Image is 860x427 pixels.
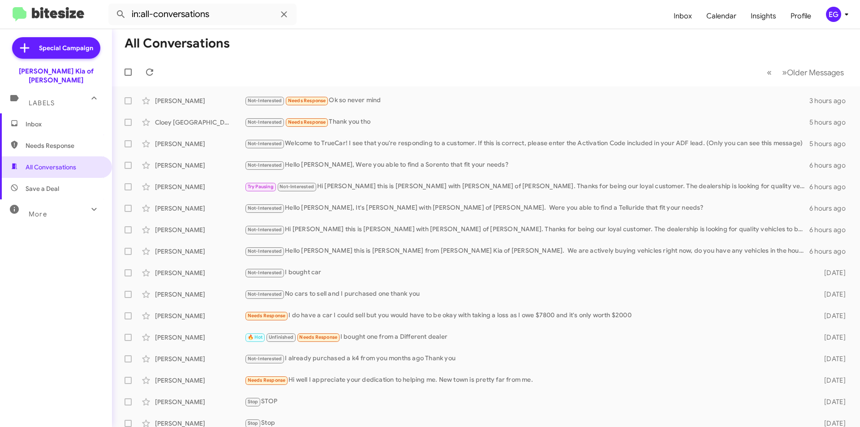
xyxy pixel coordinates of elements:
[288,119,326,125] span: Needs Response
[155,354,245,363] div: [PERSON_NAME]
[155,268,245,277] div: [PERSON_NAME]
[155,225,245,234] div: [PERSON_NAME]
[155,397,245,406] div: [PERSON_NAME]
[245,397,810,407] div: STOP
[248,119,282,125] span: Not-Interested
[809,182,853,191] div: 6 hours ago
[762,63,849,82] nav: Page navigation example
[245,181,809,192] div: Hi [PERSON_NAME] this is [PERSON_NAME] with [PERSON_NAME] of [PERSON_NAME]. Thanks for being our ...
[279,184,314,190] span: Not-Interested
[248,184,274,190] span: Try Pausing
[810,268,853,277] div: [DATE]
[245,138,809,149] div: Welcome to TrueCar! I see that you're responding to a customer. If this is correct, please enter ...
[248,399,258,405] span: Stop
[744,3,783,29] a: Insights
[155,333,245,342] div: [PERSON_NAME]
[666,3,699,29] a: Inbox
[826,7,841,22] div: EG
[155,96,245,105] div: [PERSON_NAME]
[12,37,100,59] a: Special Campaign
[248,227,282,233] span: Not-Interested
[248,291,282,297] span: Not-Interested
[155,204,245,213] div: [PERSON_NAME]
[288,98,326,104] span: Needs Response
[29,99,55,107] span: Labels
[810,333,853,342] div: [DATE]
[809,204,853,213] div: 6 hours ago
[245,375,810,385] div: Hi well I appreciate your dedication to helping me. New town is pretty far from me.
[809,247,853,256] div: 6 hours ago
[245,117,809,127] div: Thank you tho
[809,118,853,127] div: 5 hours ago
[782,67,787,78] span: »
[155,376,245,385] div: [PERSON_NAME]
[245,160,809,170] div: Hello [PERSON_NAME], Were you able to find a Sorento that fit your needs?
[248,141,282,147] span: Not-Interested
[108,4,297,25] input: Search
[245,95,809,106] div: Ok so never mind
[809,161,853,170] div: 6 hours ago
[155,139,245,148] div: [PERSON_NAME]
[155,118,245,127] div: Cloey [GEOGRAPHIC_DATA]
[248,270,282,276] span: Not-Interested
[787,68,844,78] span: Older Messages
[810,397,853,406] div: [DATE]
[777,63,849,82] button: Next
[125,36,230,51] h1: All Conversations
[248,162,282,168] span: Not-Interested
[248,377,286,383] span: Needs Response
[26,141,102,150] span: Needs Response
[809,225,853,234] div: 6 hours ago
[26,120,102,129] span: Inbox
[248,98,282,104] span: Not-Interested
[29,210,47,218] span: More
[248,313,286,319] span: Needs Response
[39,43,93,52] span: Special Campaign
[248,420,258,426] span: Stop
[155,161,245,170] div: [PERSON_NAME]
[26,163,76,172] span: All Conversations
[155,290,245,299] div: [PERSON_NAME]
[245,332,810,342] div: I bought one from a Different dealer
[245,311,810,321] div: I do have a car I could sell but you would have to be okay with taking a loss as I owe $7800 and ...
[245,267,810,278] div: I bought car
[810,354,853,363] div: [DATE]
[767,67,772,78] span: «
[699,3,744,29] a: Calendar
[818,7,850,22] button: EG
[783,3,818,29] a: Profile
[809,96,853,105] div: 3 hours ago
[155,311,245,320] div: [PERSON_NAME]
[248,356,282,362] span: Not-Interested
[245,203,809,213] div: Hello [PERSON_NAME], It's [PERSON_NAME] with [PERSON_NAME] of [PERSON_NAME]. Were you able to fin...
[810,376,853,385] div: [DATE]
[245,354,810,364] div: I already purchased a k4 from you months ago Thank you
[26,184,59,193] span: Save a Deal
[248,205,282,211] span: Not-Interested
[248,248,282,254] span: Not-Interested
[761,63,777,82] button: Previous
[248,334,263,340] span: 🔥 Hot
[810,311,853,320] div: [DATE]
[245,246,809,256] div: Hello [PERSON_NAME] this is [PERSON_NAME] from [PERSON_NAME] Kia of [PERSON_NAME]. We are activel...
[245,289,810,299] div: No cars to sell and I purchased one thank you
[269,334,293,340] span: Unfinished
[299,334,337,340] span: Needs Response
[155,247,245,256] div: [PERSON_NAME]
[155,182,245,191] div: [PERSON_NAME]
[245,224,809,235] div: Hi [PERSON_NAME] this is [PERSON_NAME] with [PERSON_NAME] of [PERSON_NAME]. Thanks for being our ...
[809,139,853,148] div: 5 hours ago
[810,290,853,299] div: [DATE]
